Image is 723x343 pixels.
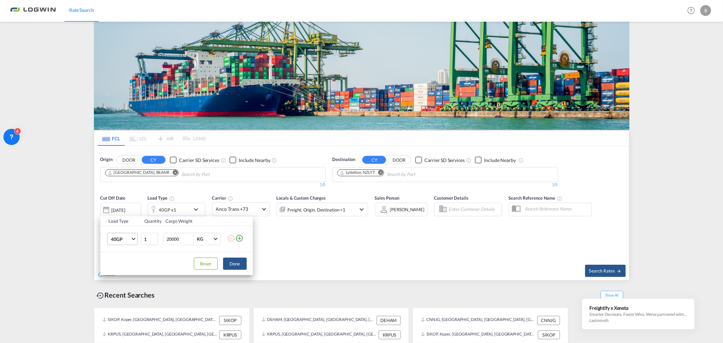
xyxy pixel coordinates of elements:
[235,234,243,242] md-icon: icon-plus-circle-outline
[141,233,158,245] input: Qty
[227,234,235,242] md-icon: icon-minus-circle-outline
[197,236,203,242] div: KG
[194,258,218,270] button: Reset
[166,233,193,245] input: Enter Weight
[165,218,223,224] div: Cargo Weight
[107,233,138,245] md-select: Choose: 40GP
[223,258,247,270] button: Done
[100,216,141,226] th: Load Type
[111,236,130,243] span: 40GP
[140,216,161,226] th: Quantity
